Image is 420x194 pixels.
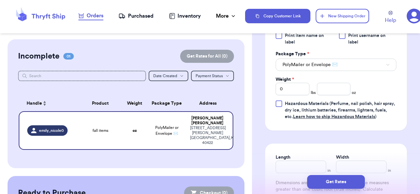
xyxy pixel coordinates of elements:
[352,90,356,95] span: oz
[190,116,225,126] div: [PERSON_NAME] [PERSON_NAME]
[155,126,178,135] span: PolyMailer or Envelope ✉️
[385,11,396,24] a: Help
[190,126,225,145] div: [STREET_ADDRESS][PERSON_NAME] [GEOGRAPHIC_DATA] , KY 40422
[39,128,64,133] span: emily_nicole0
[311,90,316,95] span: lbs
[385,16,396,24] span: Help
[336,154,349,161] label: Width
[293,115,375,119] a: Learn how to ship Hazardous Materials
[63,53,74,60] span: 01
[276,59,396,71] button: PolyMailer or Envelope ✉️
[283,62,338,68] span: PolyMailer or Envelope ✉️
[18,51,59,62] h2: Incomplete
[285,101,328,106] span: Hazardous Materials
[118,12,154,20] a: Purchased
[191,71,234,81] button: Payment Status
[27,100,42,107] span: Handle
[285,101,395,119] span: (Perfume, nail polish, hair spray, dry ice, lithium batteries, firearms, lighters, fuels, etc. )
[348,32,397,45] span: Print username on label
[147,96,186,111] th: Package Type
[149,71,188,81] button: Date Created
[285,32,335,45] span: Print item name on label
[93,128,108,133] span: fall items
[327,168,331,173] span: in
[186,96,233,111] th: Address
[276,51,309,57] label: Package Type
[316,9,369,23] button: New Shipping Order
[388,168,391,173] span: in
[153,74,177,78] span: Date Created
[133,129,137,132] strong: oz
[216,12,237,20] div: More
[196,74,223,78] span: Payment Status
[180,50,234,63] button: Get Rates for All (0)
[79,96,122,111] th: Product
[307,175,365,189] button: Get Rates
[276,154,290,161] label: Length
[276,76,294,83] label: Weight
[78,12,103,20] a: Orders
[245,9,310,23] button: Copy Customer Link
[42,99,47,107] button: Sort ascending
[169,12,201,20] a: Inventory
[122,96,147,111] th: Weight
[18,71,146,81] input: Search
